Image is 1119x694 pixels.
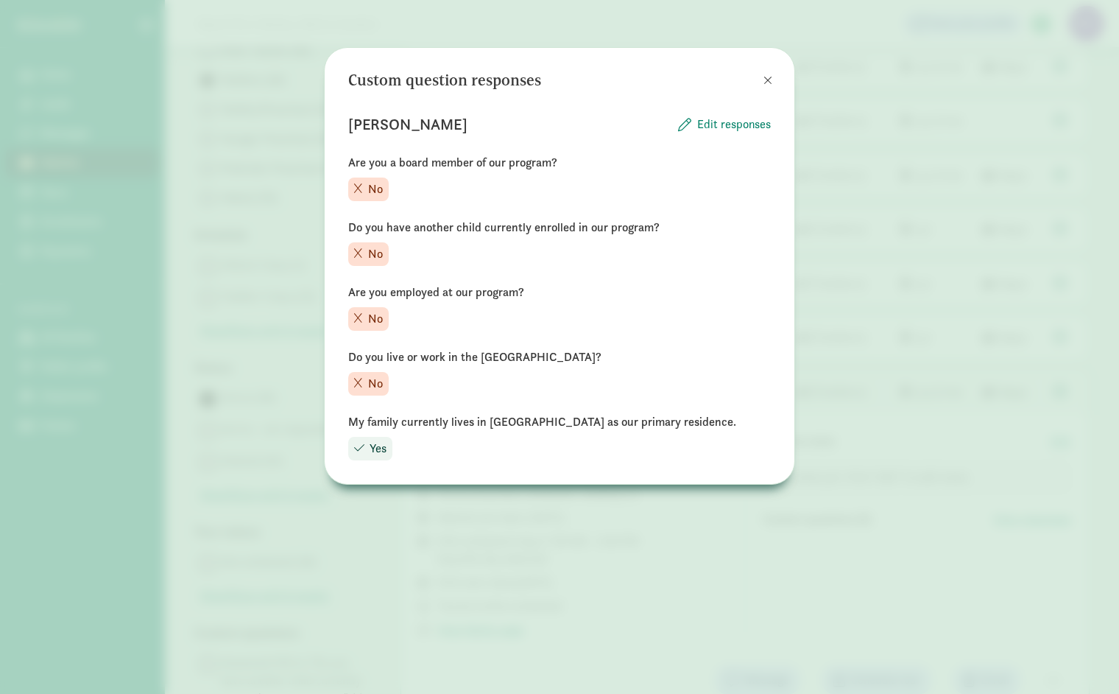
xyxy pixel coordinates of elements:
[348,178,389,201] div: No
[348,242,389,266] div: No
[697,116,771,133] span: Edit responses
[348,372,389,396] div: No
[348,437,392,460] div: Yes
[678,116,771,133] button: Edit responses
[348,284,771,301] p: Are you employed at our program?
[348,71,541,89] h3: Custom question responses
[348,154,771,172] p: Are you a board member of our program?
[1045,623,1119,694] iframe: Chat Widget
[348,113,467,136] p: [PERSON_NAME]
[348,348,771,366] p: Do you live or work in the [GEOGRAPHIC_DATA]?
[348,413,771,431] p: My family currently lives in [GEOGRAPHIC_DATA] as our primary residence.
[348,219,771,236] p: Do you have another child currently enrolled in our program?
[348,307,389,331] div: No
